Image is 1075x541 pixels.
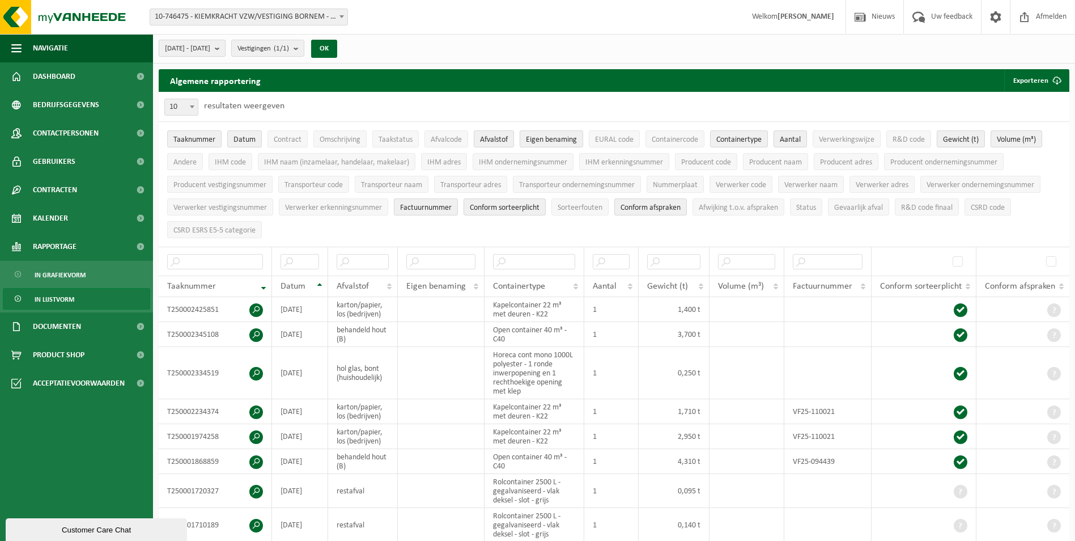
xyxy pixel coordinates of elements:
[890,158,997,167] span: Producent ondernemingsnummer
[165,40,210,57] span: [DATE] - [DATE]
[427,158,461,167] span: IHM adres
[237,40,289,57] span: Vestigingen
[278,176,349,193] button: Transporteur codeTransporteur code: Activate to sort
[813,130,881,147] button: VerwerkingswijzeVerwerkingswijze: Activate to sort
[774,130,807,147] button: AantalAantal: Activate to sort
[272,399,328,424] td: [DATE]
[267,130,308,147] button: ContractContract: Activate to sort
[150,9,348,26] span: 10-746475 - KIEMKRACHT VZW/VESTIGING BORNEM - BORNEM
[784,424,872,449] td: VF25-110021
[675,153,737,170] button: Producent codeProducent code: Activate to sort
[159,474,272,508] td: T250001720327
[709,176,772,193] button: Verwerker codeVerwerker code: Activate to sort
[33,341,84,369] span: Product Shop
[584,449,639,474] td: 1
[716,181,766,189] span: Verwerker code
[33,312,81,341] span: Documenten
[272,347,328,399] td: [DATE]
[313,130,367,147] button: OmschrijvingOmschrijving: Activate to sort
[485,449,584,474] td: Open container 40 m³ - C40
[159,424,272,449] td: T250001974258
[258,153,415,170] button: IHM naam (inzamelaar, handelaar, makelaar)IHM naam (inzamelaar, handelaar, makelaar): Activate to...
[485,297,584,322] td: Kapelcontainer 22 m³ met deuren - K22
[233,136,256,144] span: Datum
[526,136,577,144] span: Eigen benaming
[431,136,462,144] span: Afvalcode
[33,147,75,176] span: Gebruikers
[849,176,915,193] button: Verwerker adresVerwerker adres: Activate to sort
[227,130,262,147] button: DatumDatum: Activate to sort
[485,347,584,399] td: Horeca cont mono 1000L polyester - 1 ronde inwerpopening en 1 rechthoekige opening met klep
[470,204,539,212] span: Conform sorteerplicht
[819,136,874,144] span: Verwerkingswijze
[285,204,382,212] span: Verwerker erkenningsnummer
[440,181,501,189] span: Transporteur adres
[639,474,709,508] td: 0,095 t
[639,399,709,424] td: 1,710 t
[424,130,468,147] button: AfvalcodeAfvalcode: Activate to sort
[474,130,514,147] button: AfvalstofAfvalstof: Activate to sort
[964,198,1011,215] button: CSRD codeCSRD code: Activate to sort
[621,204,681,212] span: Conform afspraken
[614,198,687,215] button: Conform afspraken : Activate to sort
[485,399,584,424] td: Kapelcontainer 22 m³ met deuren - K22
[33,176,77,204] span: Contracten
[328,297,398,322] td: karton/papier, los (bedrijven)
[893,136,925,144] span: R&D code
[434,176,507,193] button: Transporteur adresTransporteur adres: Activate to sort
[493,282,545,291] span: Containertype
[35,264,86,286] span: In grafiekvorm
[33,369,125,398] span: Acceptatievoorwaarden
[793,282,852,291] span: Factuurnummer
[584,424,639,449] td: 1
[159,69,272,92] h2: Algemene rapportering
[780,136,801,144] span: Aantal
[1004,69,1068,92] button: Exporteren
[692,198,784,215] button: Afwijking t.o.v. afsprakenAfwijking t.o.v. afspraken: Activate to sort
[639,347,709,399] td: 0,250 t
[406,282,466,291] span: Eigen benaming
[828,198,889,215] button: Gevaarlijk afval : Activate to sort
[681,158,731,167] span: Producent code
[639,297,709,322] td: 1,400 t
[167,282,216,291] span: Taaknummer
[971,204,1005,212] span: CSRD code
[997,136,1036,144] span: Volume (m³)
[159,399,272,424] td: T250002234374
[150,9,347,25] span: 10-746475 - KIEMKRACHT VZW/VESTIGING BORNEM - BORNEM
[927,181,1034,189] span: Verwerker ondernemingsnummer
[159,297,272,322] td: T250002425851
[215,158,246,167] span: IHM code
[3,288,150,310] a: In lijstvorm
[328,322,398,347] td: behandeld hout (B)
[173,181,266,189] span: Producent vestigingsnummer
[820,158,872,167] span: Producent adres
[479,158,567,167] span: IHM ondernemingsnummer
[716,136,762,144] span: Containertype
[272,449,328,474] td: [DATE]
[355,176,428,193] button: Transporteur naamTransporteur naam: Activate to sort
[231,40,304,57] button: Vestigingen(1/1)
[361,181,422,189] span: Transporteur naam
[394,198,458,215] button: FactuurnummerFactuurnummer: Activate to sort
[464,198,546,215] button: Conform sorteerplicht : Activate to sort
[272,474,328,508] td: [DATE]
[173,136,215,144] span: Taaknummer
[790,198,822,215] button: StatusStatus: Activate to sort
[311,40,337,58] button: OK
[173,158,197,167] span: Andere
[173,204,267,212] span: Verwerker vestigingsnummer
[647,282,688,291] span: Gewicht (t)
[328,474,398,508] td: restafval
[400,204,452,212] span: Factuurnummer
[328,449,398,474] td: behandeld hout (B)
[6,516,189,541] iframe: chat widget
[485,474,584,508] td: Rolcontainer 2500 L - gegalvaniseerd - vlak deksel - slot - grijs
[164,99,198,116] span: 10
[991,130,1042,147] button: Volume (m³)Volume (m³): Activate to sort
[167,176,273,193] button: Producent vestigingsnummerProducent vestigingsnummer: Activate to sort
[379,136,413,144] span: Taakstatus
[901,204,953,212] span: R&D code finaal
[328,399,398,424] td: karton/papier, los (bedrijven)
[167,153,203,170] button: AndereAndere: Activate to sort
